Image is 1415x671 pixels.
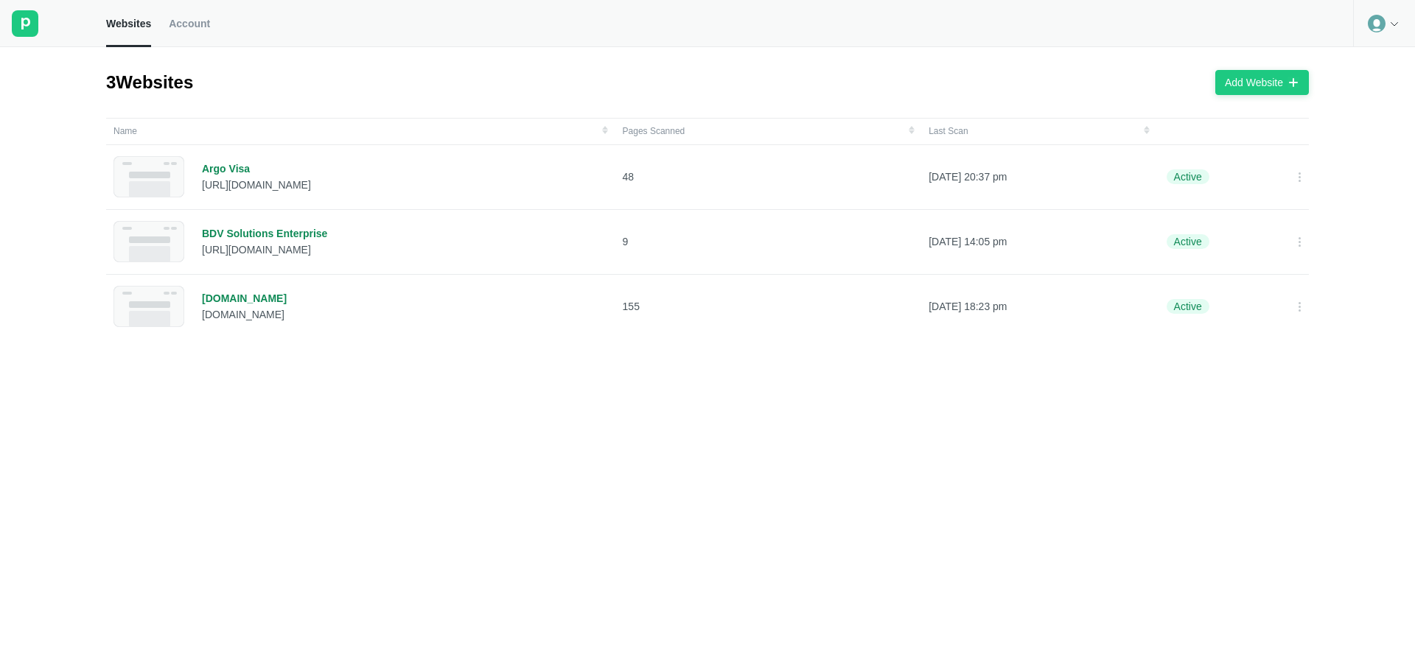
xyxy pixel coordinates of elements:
div: [DOMAIN_NAME] [202,292,287,305]
p: 155 [623,300,915,313]
div: Add Website [1225,76,1283,89]
div: BDV Solutions Enterprise [202,227,327,240]
span: Account [169,17,210,30]
td: Name [106,118,615,144]
p: 9 [623,235,915,248]
p: [DATE] 20:37 pm [929,170,1149,183]
div: Active [1167,299,1209,314]
p: [DATE] 18:23 pm [929,300,1149,313]
p: 48 [623,170,915,183]
div: [URL][DOMAIN_NAME] [202,243,327,256]
div: [URL][DOMAIN_NAME] [202,178,311,192]
div: [DOMAIN_NAME] [202,308,287,321]
td: Last Scan [921,118,1156,144]
p: [DATE] 14:05 pm [929,235,1149,248]
div: Active [1167,169,1209,184]
div: Argo Visa [202,162,311,175]
button: Add Website [1215,70,1309,95]
div: Active [1167,234,1209,249]
span: Websites [106,17,151,30]
div: 3 Websites [106,71,193,94]
td: Pages Scanned [615,118,922,144]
